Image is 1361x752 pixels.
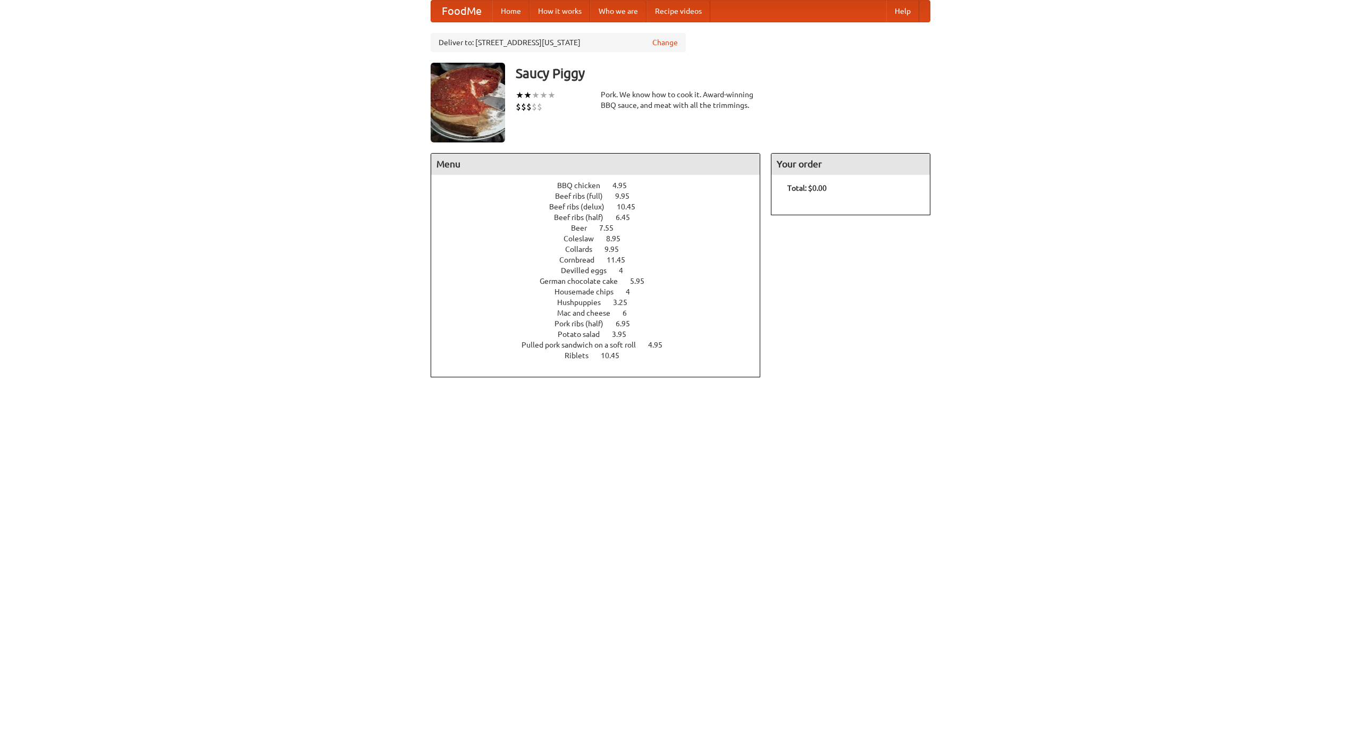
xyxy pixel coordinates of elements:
span: 9.95 [615,192,640,200]
a: How it works [530,1,590,22]
span: Potato salad [558,330,610,339]
a: Cornbread 11.45 [559,256,645,264]
span: 3.25 [613,298,638,307]
li: $ [521,101,526,113]
span: Mac and cheese [557,309,621,317]
span: Beer [571,224,598,232]
li: $ [537,101,542,113]
a: Change [652,37,678,48]
a: Pork ribs (half) 6.95 [555,319,650,328]
h3: Saucy Piggy [516,63,930,84]
span: 8.95 [606,234,631,243]
span: 9.95 [604,245,629,254]
span: 3.95 [612,330,637,339]
span: 6.45 [616,213,641,222]
a: Recipe videos [646,1,710,22]
li: ★ [532,89,540,101]
span: BBQ chicken [557,181,611,190]
span: 4 [619,266,634,275]
span: Pulled pork sandwich on a soft roll [522,341,646,349]
span: Beef ribs (half) [554,213,614,222]
a: BBQ chicken 4.95 [557,181,646,190]
span: Collards [565,245,603,254]
a: Beef ribs (half) 6.45 [554,213,650,222]
span: Beef ribs (delux) [549,202,615,211]
a: German chocolate cake 5.95 [540,277,664,285]
a: Hushpuppies 3.25 [557,298,647,307]
span: 4.95 [612,181,637,190]
span: 10.45 [601,351,630,360]
li: ★ [540,89,548,101]
div: Pork. We know how to cook it. Award-winning BBQ sauce, and meat with all the trimmings. [601,89,760,111]
a: Devilled eggs 4 [561,266,643,275]
span: Coleslaw [564,234,604,243]
span: 6 [623,309,637,317]
li: $ [532,101,537,113]
a: Beef ribs (delux) 10.45 [549,202,655,211]
a: Housemade chips 4 [555,288,650,296]
a: Riblets 10.45 [565,351,639,360]
span: 4.95 [648,341,673,349]
li: $ [526,101,532,113]
span: 11.45 [607,256,636,264]
span: Devilled eggs [561,266,617,275]
span: 5.95 [630,277,655,285]
h4: Menu [431,154,760,175]
a: Collards 9.95 [565,245,639,254]
span: Riblets [565,351,599,360]
span: Beef ribs (full) [555,192,614,200]
a: Who we are [590,1,646,22]
span: 7.55 [599,224,624,232]
a: Potato salad 3.95 [558,330,646,339]
a: Mac and cheese 6 [557,309,646,317]
a: Home [492,1,530,22]
li: ★ [516,89,524,101]
a: Beer 7.55 [571,224,633,232]
li: $ [516,101,521,113]
a: Coleslaw 8.95 [564,234,640,243]
span: Hushpuppies [557,298,611,307]
a: Help [886,1,919,22]
a: FoodMe [431,1,492,22]
span: 4 [626,288,641,296]
span: Cornbread [559,256,605,264]
a: Beef ribs (full) 9.95 [555,192,649,200]
span: Housemade chips [555,288,624,296]
span: 6.95 [616,319,641,328]
h4: Your order [771,154,930,175]
span: 10.45 [617,202,646,211]
div: Deliver to: [STREET_ADDRESS][US_STATE] [431,33,686,52]
a: Pulled pork sandwich on a soft roll 4.95 [522,341,682,349]
span: Pork ribs (half) [555,319,614,328]
li: ★ [548,89,556,101]
li: ★ [524,89,532,101]
img: angular.jpg [431,63,505,142]
b: Total: $0.00 [787,184,827,192]
span: German chocolate cake [540,277,628,285]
